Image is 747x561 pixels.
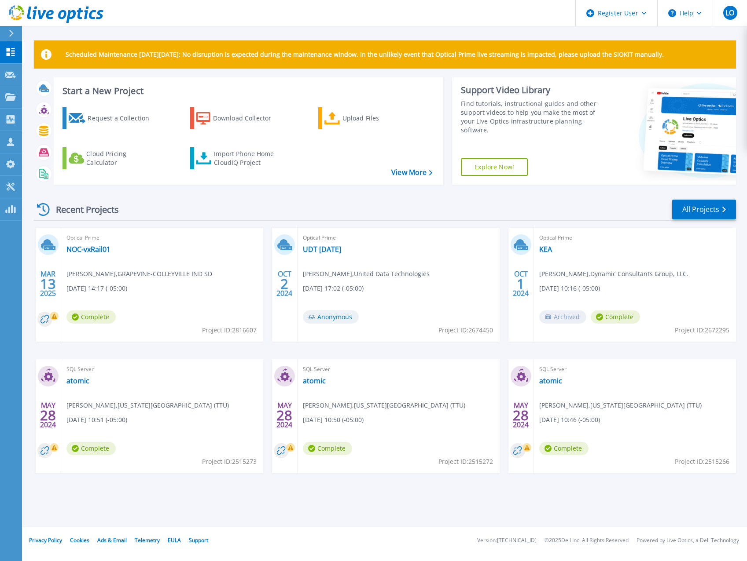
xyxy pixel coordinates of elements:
span: Optical Prime [66,233,258,243]
a: All Projects [672,200,736,219]
div: Upload Files [342,109,413,127]
a: Support [189,536,208,544]
li: Version: [TECHNICAL_ID] [477,538,537,543]
span: Project ID: 2515273 [202,457,257,466]
span: LO [725,9,734,16]
div: Cloud Pricing Calculator [86,149,157,167]
a: Download Collector [190,107,288,129]
span: [DATE] 14:17 (-05:00) [66,284,127,293]
div: MAR 2025 [40,268,56,300]
p: Scheduled Maintenance [DATE][DATE]: No disruption is expected during the maintenance window. In t... [66,51,664,58]
div: OCT 2024 [276,268,293,300]
div: Import Phone Home CloudIQ Project [214,149,283,167]
a: Telemetry [135,536,160,544]
a: Cookies [70,536,89,544]
span: SQL Server [303,364,494,374]
span: Complete [539,442,589,455]
span: [DATE] 17:02 (-05:00) [303,284,364,293]
a: Cloud Pricing Calculator [63,147,161,169]
a: Upload Files [318,107,416,129]
span: SQL Server [539,364,731,374]
div: Recent Projects [34,199,131,220]
span: Complete [303,442,352,455]
span: [DATE] 10:50 (-05:00) [303,415,364,425]
div: MAY 2024 [276,399,293,431]
a: View More [391,168,432,177]
div: Find tutorials, instructional guides and other support videos to help you make the most of your L... [461,99,604,135]
a: UDT [DATE] [303,245,341,254]
span: Project ID: 2515266 [675,457,729,466]
a: atomic [539,376,562,385]
span: Project ID: 2816607 [202,325,257,335]
span: SQL Server [66,364,258,374]
span: Optical Prime [539,233,731,243]
span: [DATE] 10:51 (-05:00) [66,415,127,425]
a: KEA [539,245,552,254]
span: Project ID: 2672295 [675,325,729,335]
span: 2 [280,280,288,288]
span: Optical Prime [303,233,494,243]
div: Support Video Library [461,84,604,96]
span: Complete [591,310,640,324]
a: NOC-vxRail01 [66,245,110,254]
span: [PERSON_NAME] , [US_STATE][GEOGRAPHIC_DATA] (TTU) [66,401,229,410]
span: [PERSON_NAME] , [US_STATE][GEOGRAPHIC_DATA] (TTU) [539,401,702,410]
li: Powered by Live Optics, a Dell Technology [637,538,739,543]
span: Anonymous [303,310,359,324]
div: OCT 2024 [512,268,529,300]
h3: Start a New Project [63,86,432,96]
a: Privacy Policy [29,536,62,544]
a: Request a Collection [63,107,161,129]
span: Project ID: 2674450 [438,325,493,335]
li: © 2025 Dell Inc. All Rights Reserved [545,538,629,543]
span: 28 [40,412,56,419]
a: Explore Now! [461,158,528,176]
div: MAY 2024 [512,399,529,431]
span: Complete [66,310,116,324]
span: Complete [66,442,116,455]
span: Project ID: 2515272 [438,457,493,466]
span: [DATE] 10:16 (-05:00) [539,284,600,293]
a: atomic [303,376,326,385]
a: atomic [66,376,89,385]
span: 28 [513,412,529,419]
a: EULA [168,536,181,544]
span: 1 [517,280,525,288]
span: [PERSON_NAME] , Dynamic Consultants Group, LLC. [539,269,688,279]
span: 13 [40,280,56,288]
a: Ads & Email [97,536,127,544]
div: Request a Collection [88,109,158,127]
span: [PERSON_NAME] , [US_STATE][GEOGRAPHIC_DATA] (TTU) [303,401,465,410]
span: [PERSON_NAME] , GRAPEVINE-COLLEYVILLE IND SD [66,269,212,279]
span: [PERSON_NAME] , United Data Technologies [303,269,430,279]
span: 28 [276,412,292,419]
div: Download Collector [213,109,283,127]
span: [DATE] 10:46 (-05:00) [539,415,600,425]
span: Archived [539,310,586,324]
div: MAY 2024 [40,399,56,431]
